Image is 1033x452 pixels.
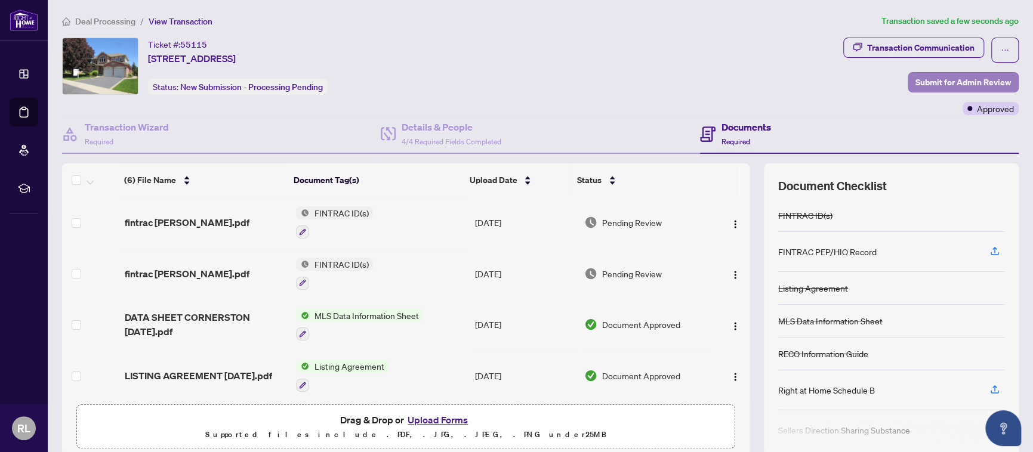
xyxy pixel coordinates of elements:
th: (6) File Name [119,163,289,197]
span: DATA SHEET CORNERSTON [DATE].pdf [125,310,287,339]
div: MLS Data Information Sheet [778,314,883,327]
span: [STREET_ADDRESS] [148,51,236,66]
span: Listing Agreement [309,360,388,373]
span: View Transaction [149,16,212,27]
div: RECO Information Guide [778,347,868,360]
img: Logo [730,372,740,382]
img: Status Icon [296,206,309,219]
img: Logo [730,321,740,331]
span: Upload Date [469,174,517,187]
button: Transaction Communication [843,38,984,58]
div: FINTRAC ID(s) [778,209,832,222]
img: Status Icon [296,309,309,322]
span: Pending Review [602,267,662,280]
span: Approved [977,102,1014,115]
span: RL [17,420,30,436]
img: Logo [730,219,740,229]
button: Logo [726,315,745,334]
button: Logo [726,264,745,283]
li: / [140,14,144,28]
span: Deal Processing [75,16,135,27]
img: Document Status [584,216,597,229]
div: Right at Home Schedule B [778,383,875,397]
span: Drag & Drop or [340,412,471,428]
span: Pending Review [602,216,662,229]
article: Transaction saved a few seconds ago [881,14,1019,28]
span: Required [721,137,750,146]
th: Document Tag(s) [289,163,465,197]
td: [DATE] [470,299,579,351]
span: 55115 [180,39,207,50]
img: Document Status [584,267,597,280]
span: fintrac [PERSON_NAME].pdf [125,215,249,230]
span: 4/4 Required Fields Completed [402,137,501,146]
img: Status Icon [296,258,309,271]
button: Status IconMLS Data Information Sheet [296,309,423,341]
h4: Details & People [402,120,501,134]
span: fintrac [PERSON_NAME].pdf [125,267,249,281]
div: Status: [148,79,328,95]
span: New Submission - Processing Pending [180,82,323,92]
img: IMG-40772937_1.jpg [63,38,138,94]
p: Supported files include .PDF, .JPG, .JPEG, .PNG under 25 MB [84,428,727,442]
td: [DATE] [470,350,579,401]
button: Status IconListing Agreement [296,360,388,392]
th: Status [572,163,703,197]
th: Upload Date [464,163,572,197]
button: Open asap [985,410,1021,446]
td: [DATE] [470,248,579,299]
td: [DATE] [470,197,579,248]
span: FINTRAC ID(s) [309,258,373,271]
div: Listing Agreement [778,281,848,295]
span: Document Checklist [778,178,887,194]
span: Document Approved [602,318,680,331]
span: LISTING AGREEMENT [DATE].pdf [125,369,272,383]
span: Document Approved [602,369,680,382]
button: Logo [726,366,745,385]
div: Ticket #: [148,38,207,51]
h4: Transaction Wizard [85,120,169,134]
img: Logo [730,270,740,280]
button: Upload Forms [404,412,471,428]
h4: Documents [721,120,771,134]
span: Required [85,137,113,146]
img: Status Icon [296,360,309,373]
span: (6) File Name [124,174,176,187]
img: Document Status [584,369,597,382]
div: Transaction Communication [867,38,975,57]
button: Status IconFINTRAC ID(s) [296,206,373,239]
div: FINTRAC PEP/HIO Record [778,245,877,258]
button: Logo [726,213,745,232]
span: Drag & Drop orUpload FormsSupported files include .PDF, .JPG, .JPEG, .PNG under25MB [77,405,735,449]
span: ellipsis [1001,46,1009,54]
span: Submit for Admin Review [915,73,1011,92]
button: Status IconFINTRAC ID(s) [296,258,373,290]
span: Status [577,174,602,187]
img: Document Status [584,318,597,331]
span: FINTRAC ID(s) [309,206,373,219]
span: MLS Data Information Sheet [309,309,423,322]
button: Submit for Admin Review [908,72,1019,92]
img: logo [10,9,38,31]
span: home [62,17,70,26]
